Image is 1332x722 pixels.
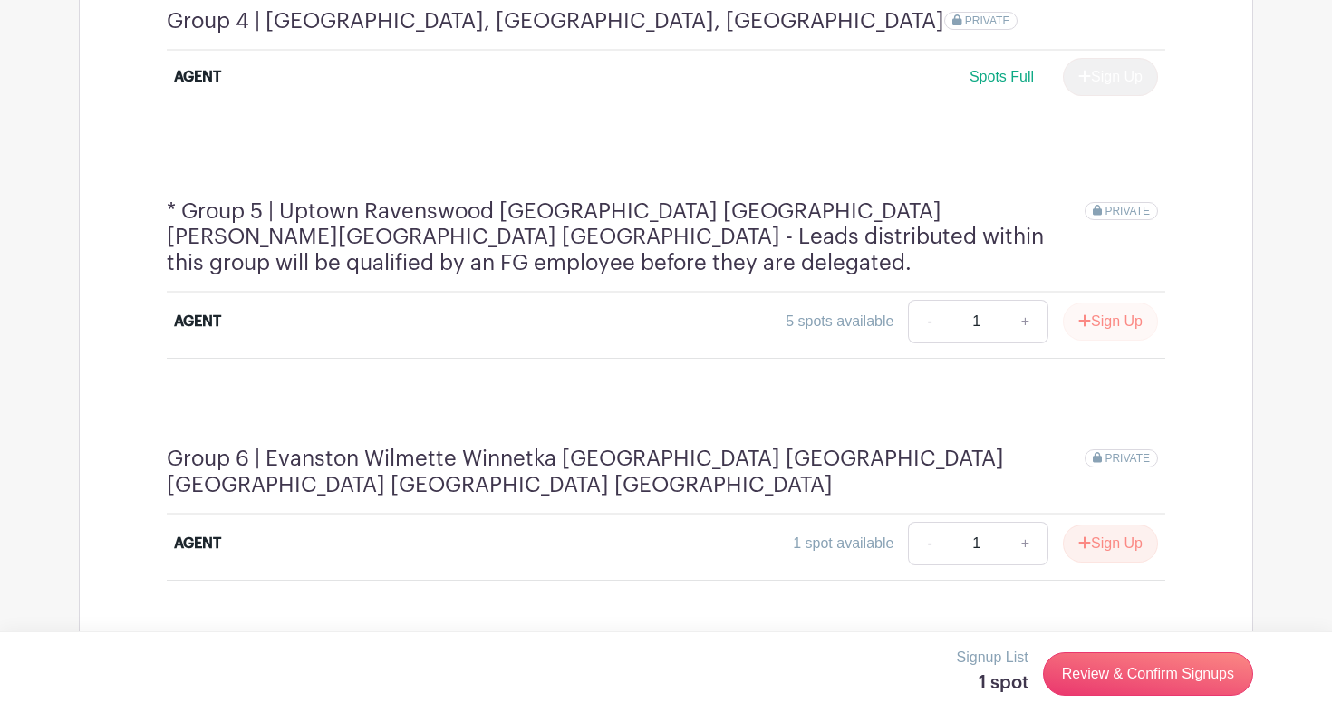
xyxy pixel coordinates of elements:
div: 5 spots available [786,311,893,332]
a: Review & Confirm Signups [1043,652,1253,696]
h5: 1 spot [957,672,1028,694]
div: AGENT [174,66,221,88]
a: + [1003,522,1048,565]
p: Signup List [957,647,1028,669]
a: + [1003,300,1048,343]
a: - [908,300,950,343]
a: - [908,522,950,565]
button: Sign Up [1063,303,1158,341]
div: AGENT [174,533,221,554]
span: PRIVATE [1105,205,1150,217]
h4: Group 6 | Evanston Wilmette Winnetka [GEOGRAPHIC_DATA] [GEOGRAPHIC_DATA] [GEOGRAPHIC_DATA] [GEOGR... [167,446,1085,498]
span: PRIVATE [965,14,1010,27]
button: Sign Up [1063,525,1158,563]
div: AGENT [174,311,221,332]
span: Spots Full [970,69,1034,84]
h4: * Group 5 | Uptown Ravenswood [GEOGRAPHIC_DATA] [GEOGRAPHIC_DATA] [PERSON_NAME][GEOGRAPHIC_DATA] ... [167,198,1085,276]
div: 1 spot available [793,533,893,554]
h4: Group 4 | [GEOGRAPHIC_DATA], [GEOGRAPHIC_DATA], [GEOGRAPHIC_DATA] [167,8,944,34]
span: PRIVATE [1105,452,1150,465]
